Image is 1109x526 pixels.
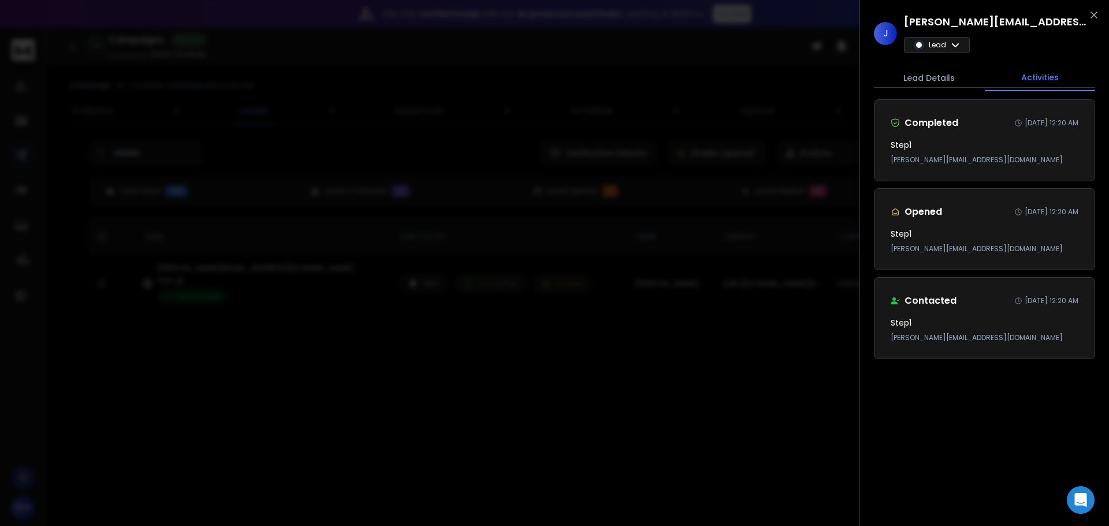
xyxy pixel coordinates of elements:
p: Lead [929,40,946,50]
h1: [PERSON_NAME][EMAIL_ADDRESS][DOMAIN_NAME] [904,14,1089,30]
button: Activities [985,65,1096,91]
div: Open Intercom Messenger [1067,486,1095,514]
h3: Step 1 [891,317,911,329]
button: Lead Details [874,65,985,91]
p: [DATE] 12:20 AM [1025,118,1078,128]
p: [DATE] 12:20 AM [1025,296,1078,305]
h3: Step 1 [891,139,911,151]
div: Completed [891,116,958,130]
div: Contacted [891,294,957,308]
p: [PERSON_NAME][EMAIL_ADDRESS][DOMAIN_NAME] [891,333,1078,342]
h3: Step 1 [891,228,911,240]
p: [PERSON_NAME][EMAIL_ADDRESS][DOMAIN_NAME] [891,155,1078,165]
p: [DATE] 12:20 AM [1025,207,1078,217]
div: Opened [891,205,942,219]
p: [PERSON_NAME][EMAIL_ADDRESS][DOMAIN_NAME] [891,244,1078,253]
span: J [874,22,897,45]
